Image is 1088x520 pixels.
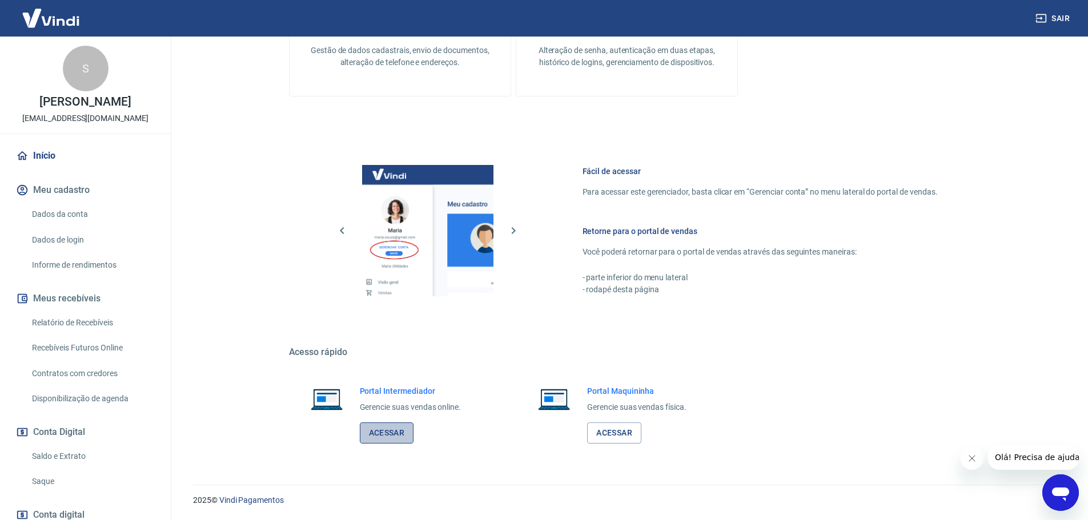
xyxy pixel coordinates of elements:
h6: Portal Intermediador [360,385,461,397]
a: Acessar [587,422,641,444]
button: Meu cadastro [14,178,157,203]
a: Vindi Pagamentos [219,495,284,505]
iframe: Fechar mensagem [961,447,983,470]
img: Vindi [14,1,88,35]
a: Contratos com credores [27,362,157,385]
a: Saque [27,470,157,493]
p: Gerencie suas vendas online. [360,401,461,413]
img: Imagem da dashboard mostrando o botão de gerenciar conta na sidebar no lado esquerdo [362,165,493,296]
p: Gestão de dados cadastrais, envio de documentos, alteração de telefone e endereços. [308,45,492,68]
a: Relatório de Recebíveis [27,311,157,334]
a: Saldo e Extrato [27,445,157,468]
a: Acessar [360,422,414,444]
img: Imagem de um notebook aberto [530,385,578,413]
a: Dados da conta [27,203,157,226]
a: Informe de rendimentos [27,253,157,277]
p: - rodapé desta página [583,284,938,296]
img: Imagem de um notebook aberto [303,385,351,413]
div: S [63,46,109,91]
p: Você poderá retornar para o portal de vendas através das seguintes maneiras: [583,246,938,258]
p: Para acessar este gerenciador, basta clicar em “Gerenciar conta” no menu lateral do portal de ven... [583,186,938,198]
button: Sair [1033,8,1074,29]
a: Disponibilização de agenda [27,387,157,410]
p: - parte inferior do menu lateral [583,272,938,284]
span: Olá! Precisa de ajuda? [7,8,96,17]
h6: Retorne para o portal de vendas [583,225,938,237]
iframe: Mensagem da empresa [988,445,1079,470]
button: Meus recebíveis [14,286,157,311]
a: Recebíveis Futuros Online [27,336,157,360]
iframe: Botão para abrir a janela de mensagens [1042,474,1079,511]
h5: Acesso rápido [289,346,965,358]
p: Alteração de senha, autenticação em duas etapas, histórico de logins, gerenciamento de dispositivos. [535,45,719,68]
p: 2025 © [193,494,1061,506]
p: [EMAIL_ADDRESS][DOMAIN_NAME] [22,112,148,124]
a: Início [14,143,157,168]
h6: Portal Maquininha [587,385,686,397]
button: Conta Digital [14,420,157,445]
a: Dados de login [27,228,157,252]
p: Gerencie suas vendas física. [587,401,686,413]
p: [PERSON_NAME] [39,96,131,108]
h6: Fácil de acessar [583,166,938,177]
